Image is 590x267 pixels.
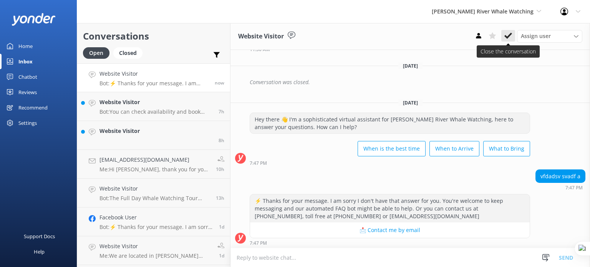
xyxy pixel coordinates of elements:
[77,236,230,265] a: Website VisitorMe:We are located in [PERSON_NAME][GEOGRAPHIC_DATA] at the [GEOGRAPHIC_DATA]. We d...
[99,156,210,164] h4: [EMAIL_ADDRESS][DOMAIN_NAME]
[250,194,530,222] div: ⚡ Thanks for your message. I am sorry I don't have that answer for you. You're welcome to keep me...
[99,127,140,135] h4: Website Visitor
[77,121,230,150] a: Website Visitor8h
[99,98,213,106] h4: Website Visitor
[99,108,213,115] p: Bot: You can check availability and book your 4-hour Whale and Wildlife Zodiac Tour online at [UR...
[219,137,224,144] span: Aug 26 2025 03:58pm (UTC -07:00) America/Tijuana
[34,244,45,259] div: Help
[216,166,224,172] span: Aug 26 2025 02:44pm (UTC -07:00) America/Tijuana
[99,195,210,202] p: Bot: The Full Day Whale Watching Tour operates from [DATE] to [DATE]. If you're having trouble bo...
[250,222,530,238] button: 📩 Contact me by email
[77,150,230,179] a: [EMAIL_ADDRESS][DOMAIN_NAME]Me:Hi [PERSON_NAME], thank you for your interest in our Grizzly Tours...
[219,252,224,259] span: Aug 25 2025 09:23am (UTC -07:00) America/Tijuana
[99,70,209,78] h4: Website Visitor
[535,185,585,190] div: Aug 27 2025 12:47am (UTC -07:00) America/Tijuana
[99,213,213,222] h4: Facebook User
[12,13,56,26] img: yonder-white-logo.png
[215,80,224,86] span: Aug 27 2025 12:47am (UTC -07:00) America/Tijuana
[99,242,212,250] h4: Website Visitor
[250,240,530,245] div: Aug 27 2025 12:47am (UTC -07:00) America/Tijuana
[83,47,109,59] div: Open
[99,80,209,87] p: Bot: ⚡ Thanks for your message. I am sorry I don't have that answer for you. You're welcome to ke...
[18,38,33,54] div: Home
[77,179,230,207] a: Website VisitorBot:The Full Day Whale Watching Tour operates from [DATE] to [DATE]. If you're hav...
[113,48,146,57] a: Closed
[99,184,210,193] h4: Website Visitor
[521,32,551,40] span: Assign user
[83,29,224,43] h2: Conversations
[219,108,224,115] span: Aug 26 2025 05:17pm (UTC -07:00) America/Tijuana
[18,100,48,115] div: Recommend
[235,76,585,89] div: 2025-08-10T11:58:11.886
[483,141,530,156] button: What to Bring
[18,85,37,100] div: Reviews
[18,54,33,69] div: Inbox
[432,8,534,15] span: [PERSON_NAME] River Whale Watching
[99,224,213,231] p: Bot: ⚡ Thanks for your message. I am sorry I don't have that answer for you. You're welcome to ke...
[219,224,224,230] span: Aug 25 2025 04:55pm (UTC -07:00) America/Tijuana
[358,141,426,156] button: When is the best time
[250,46,530,52] div: Jul 31 2025 04:30pm (UTC -07:00) America/Tijuana
[77,207,230,236] a: Facebook UserBot:⚡ Thanks for your message. I am sorry I don't have that answer for you. You're w...
[250,113,530,133] div: Hey there 👋 I'm a sophisticated virtual assistant for [PERSON_NAME] River Whale Watching, here to...
[238,32,284,41] h3: Website Visitor
[18,115,37,131] div: Settings
[24,229,55,244] div: Support Docs
[113,47,143,59] div: Closed
[216,195,224,201] span: Aug 26 2025 10:52am (UTC -07:00) America/Tijuana
[398,63,423,69] span: [DATE]
[517,30,582,42] div: Assign User
[250,241,267,245] strong: 7:47 PM
[250,76,585,89] div: Conversation was closed.
[83,48,113,57] a: Open
[398,100,423,106] span: [DATE]
[429,141,479,156] button: When to Arrive
[565,186,583,190] strong: 7:47 PM
[250,160,530,166] div: Aug 27 2025 12:47am (UTC -07:00) America/Tijuana
[250,47,270,52] strong: 11:30 AM
[18,69,37,85] div: Chatbot
[77,92,230,121] a: Website VisitorBot:You can check availability and book your 4-hour Whale and Wildlife Zodiac Tour...
[99,252,212,259] p: Me: We are located in [PERSON_NAME][GEOGRAPHIC_DATA] at the [GEOGRAPHIC_DATA]. We do have some sp...
[99,166,210,173] p: Me: Hi [PERSON_NAME], thank you for your interest in our Grizzly Tours. I have sent you an email ...
[77,63,230,92] a: Website VisitorBot:⚡ Thanks for your message. I am sorry I don't have that answer for you. You're...
[250,161,267,166] strong: 7:47 PM
[536,170,585,183] div: vfdadsv svadf a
